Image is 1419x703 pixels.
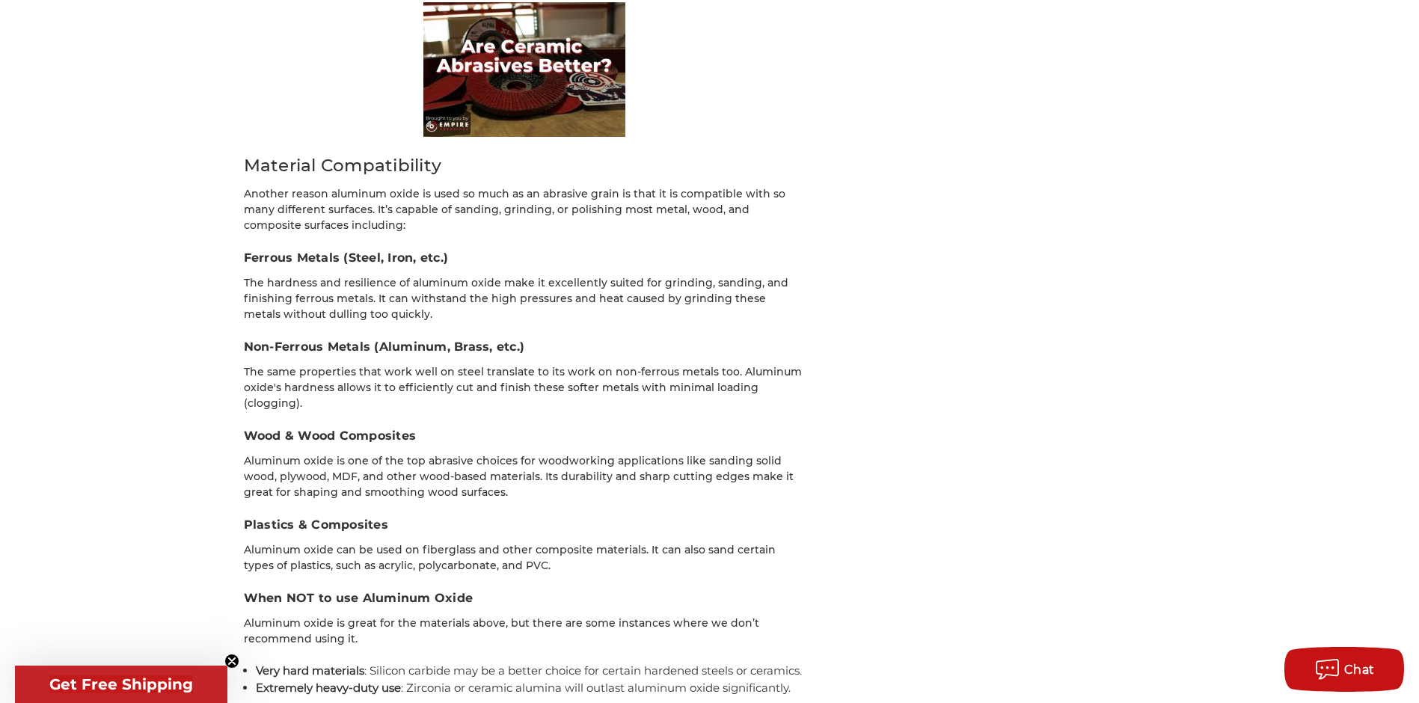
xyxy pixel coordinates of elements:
[244,153,805,179] h2: Material Compatibility
[244,275,805,322] p: The hardness and resilience of aluminum oxide make it excellently suited for grinding, sanding, a...
[15,666,227,703] div: Get Free ShippingClose teaser
[244,453,805,500] p: Aluminum oxide is one of the top abrasive choices for woodworking applications like sanding solid...
[256,680,805,697] li: : Zirconia or ceramic alumina will outlast aluminum oxide significantly.
[49,675,193,693] span: Get Free Shipping
[244,516,805,534] h3: Plastics & Composites
[244,542,805,574] p: Aluminum oxide can be used on fiberglass and other composite materials. It can also sand certain ...
[1344,663,1375,677] span: Chat
[256,663,364,678] strong: Very hard materials
[224,654,239,669] button: Close teaser
[256,681,401,695] strong: Extremely heavy-duty use
[244,589,805,607] h3: When NOT to use Aluminum Oxide
[244,338,805,356] h3: Non-Ferrous Metals (Aluminum, Brass, etc.)
[256,663,805,680] li: : Silicon carbide may be a better choice for certain hardened steels or ceramics.
[244,427,805,445] h3: Wood & Wood Composites
[1284,647,1404,692] button: Chat
[423,2,625,137] img: Blog post thumbnail for "Are Ceramic Abrasives Better?" by Empire Abrasives
[244,615,805,647] p: Aluminum oxide is great for the materials above, but there are some instances where we don’t reco...
[244,186,805,233] p: Another reason aluminum oxide is used so much as an abrasive grain is that it is compatible with ...
[244,364,805,411] p: The same properties that work well on steel translate to its work on non-ferrous metals too. Alum...
[244,249,805,267] h3: Ferrous Metals (Steel, Iron, etc.)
